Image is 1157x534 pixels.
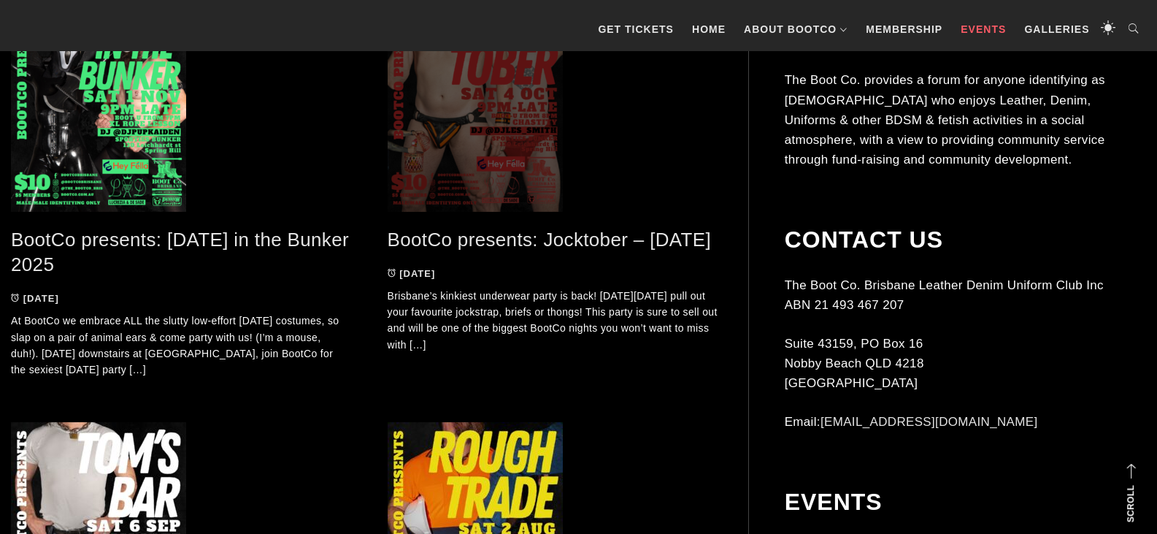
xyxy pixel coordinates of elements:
p: Suite 43159, PO Box 16 Nobby Beach QLD 4218 [GEOGRAPHIC_DATA] [785,334,1146,394]
a: BootCo presents: Jocktober – [DATE] [388,229,712,251]
p: Brisbane’s kinkiest underwear party is back! [DATE][DATE] pull out your favourite jockstrap, brie... [388,288,727,354]
a: [DATE] [388,268,436,279]
p: The Boot Co. provides a forum for anyone identifying as [DEMOGRAPHIC_DATA] who enjoys Leather, De... [785,70,1146,169]
time: [DATE] [399,268,435,279]
a: [EMAIL_ADDRESS][DOMAIN_NAME] [820,415,1038,429]
a: [DATE] [11,293,59,304]
p: The Boot Co. Brisbane Leather Denim Uniform Club Inc ABN 21 493 467 207 [785,275,1146,315]
a: BootCo presents: [DATE] in the Bunker 2025 [11,229,349,276]
p: At BootCo we embrace ALL the slutty low-effort [DATE] costumes, so slap on a pair of animal ears ... [11,313,350,378]
h2: Events [785,488,1146,516]
time: [DATE] [23,293,59,304]
a: Events [953,7,1013,51]
strong: Scroll [1126,485,1136,522]
h2: Contact Us [785,226,1146,253]
a: Membership [858,7,950,51]
a: Galleries [1017,7,1096,51]
a: About BootCo [737,7,855,51]
p: Email: [785,412,1146,432]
